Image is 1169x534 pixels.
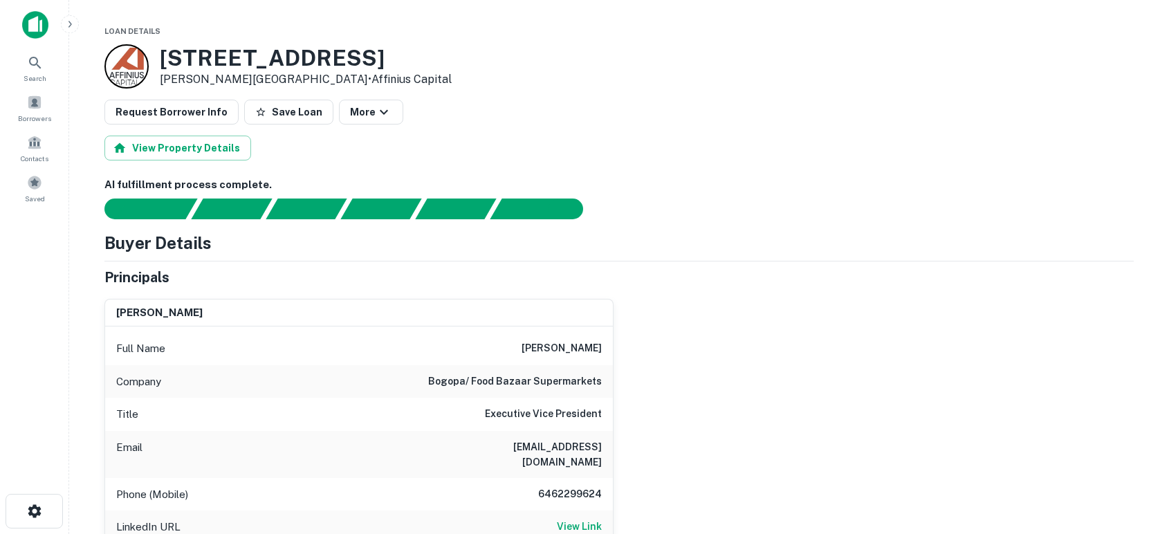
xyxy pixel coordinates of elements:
a: Contacts [4,129,65,167]
h6: [PERSON_NAME] [522,340,602,357]
div: AI fulfillment process complete. [490,199,600,219]
a: Borrowers [4,89,65,127]
div: Documents found, AI parsing details... [266,199,347,219]
p: Email [116,439,142,470]
p: Phone (Mobile) [116,486,188,503]
div: Principals found, AI now looking for contact information... [340,199,421,219]
button: View Property Details [104,136,251,160]
img: capitalize-icon.png [22,11,48,39]
p: [PERSON_NAME][GEOGRAPHIC_DATA] • [160,71,452,88]
h6: bogopa/ food bazaar supermarkets [428,374,602,390]
p: Company [116,374,161,390]
div: Principals found, still searching for contact information. This may take time... [415,199,496,219]
div: Sending borrower request to AI... [88,199,192,219]
span: Loan Details [104,27,160,35]
h6: 6462299624 [519,486,602,503]
h5: Principals [104,267,169,288]
h4: Buyer Details [104,230,212,255]
a: Affinius Capital [371,73,452,86]
span: Contacts [21,153,48,164]
span: Saved [25,193,45,204]
h6: [PERSON_NAME] [116,305,203,321]
a: Saved [4,169,65,207]
h6: AI fulfillment process complete. [104,177,1134,193]
div: Your request is received and processing... [191,199,272,219]
a: Search [4,49,65,86]
h6: [EMAIL_ADDRESS][DOMAIN_NAME] [436,439,602,470]
h6: View Link [557,519,602,534]
h6: Executive Vice President [485,406,602,423]
button: Save Loan [244,100,333,125]
button: More [339,100,403,125]
p: Full Name [116,340,165,357]
h3: [STREET_ADDRESS] [160,45,452,71]
p: Title [116,406,138,423]
iframe: Chat Widget [1100,423,1169,490]
button: Request Borrower Info [104,100,239,125]
span: Borrowers [18,113,51,124]
span: Search [24,73,46,84]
